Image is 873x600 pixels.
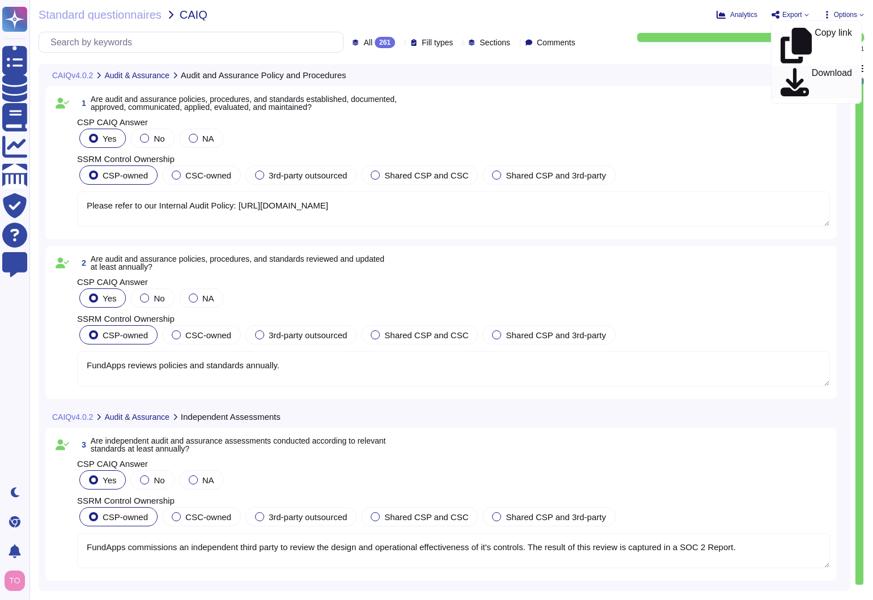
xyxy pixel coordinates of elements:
[154,475,164,485] span: No
[91,436,386,453] span: Are independent audit and assurance assessments conducted according to relevant standards at leas...
[384,330,468,340] span: Shared CSP and CSC
[77,192,830,227] textarea: Please refer to our Internal Audit Policy: [URL][DOMAIN_NAME]
[506,512,606,522] span: Shared CSP and 3rd-party
[181,412,281,421] span: Independent Assessments
[103,475,116,485] span: Yes
[5,571,25,591] img: user
[91,95,397,112] span: Are audit and assurance policies, procedures, and standards established, documented, approved, co...
[52,71,93,79] span: CAIQv4.0.2
[269,330,347,340] span: 3rd-party outsourced
[45,32,343,52] input: Search by keywords
[782,11,802,18] span: Export
[77,154,175,164] span: SSRM Control Ownership
[77,441,86,449] span: 3
[384,512,468,522] span: Shared CSP and CSC
[717,10,757,19] button: Analytics
[181,71,346,79] span: Audit and Assurance Policy and Procedures
[812,69,852,96] p: Download
[506,330,606,340] span: Shared CSP and 3rd-party
[77,117,148,127] span: CSP CAIQ Answer
[77,314,175,324] span: SSRM Control Ownership
[104,71,169,79] span: Audit & Assurance
[422,39,453,46] span: Fill types
[2,568,33,593] button: user
[185,171,231,180] span: CSC-owned
[269,171,347,180] span: 3rd-party outsourced
[154,293,164,303] span: No
[180,9,207,20] span: CAIQ
[91,254,384,271] span: Are audit and assurance policies, procedures, and standards reviewed and updated at least annually?
[730,11,757,18] span: Analytics
[772,25,861,66] a: Copy link
[480,39,510,46] span: Sections
[104,413,169,421] span: Audit & Assurance
[103,171,148,180] span: CSP-owned
[103,293,116,303] span: Yes
[537,39,575,46] span: Comments
[384,171,468,180] span: Shared CSP and CSC
[202,134,214,143] span: NA
[39,9,162,20] span: Standard questionnaires
[772,66,861,99] a: Download
[103,330,148,340] span: CSP-owned
[77,99,86,107] span: 1
[77,351,830,386] textarea: FundApps reviews policies and standards annually.
[815,28,852,63] p: Copy link
[363,39,372,46] span: All
[506,171,606,180] span: Shared CSP and 3rd-party
[202,475,214,485] span: NA
[52,413,93,421] span: CAIQv4.0.2
[375,37,395,48] div: 261
[77,533,830,568] textarea: FundApps commissions an independent third party to review the design and operational effectivenes...
[77,259,86,267] span: 2
[103,512,148,522] span: CSP-owned
[185,512,231,522] span: CSC-owned
[154,134,164,143] span: No
[77,459,148,469] span: CSP CAIQ Answer
[103,134,116,143] span: Yes
[202,293,214,303] span: NA
[269,512,347,522] span: 3rd-party outsourced
[185,330,231,340] span: CSC-owned
[77,277,148,287] span: CSP CAIQ Answer
[834,11,857,18] span: Options
[77,496,175,505] span: SSRM Control Ownership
